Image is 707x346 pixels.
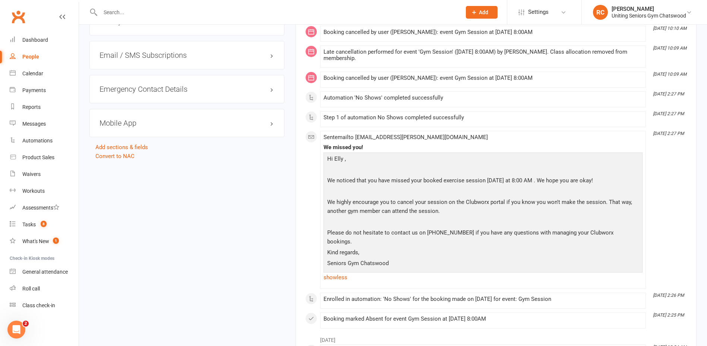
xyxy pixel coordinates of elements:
div: Tasks [22,221,36,227]
i: [DATE] 2:27 PM [653,111,684,116]
p: Hi Elly , [325,154,641,165]
a: People [10,48,79,65]
a: Convert to NAC [95,153,135,160]
p: We highly encourage you to cancel your session on the Clubworx portal if you know you won't make ... [325,198,641,217]
div: Enrolled in automation: 'No Shows' for the booking made on [DATE] for event: Gym Session [323,296,643,302]
a: show less [323,272,643,283]
div: Automations [22,138,53,144]
a: What's New1 [10,233,79,250]
i: [DATE] 2:25 PM [653,312,684,318]
a: Messages [10,116,79,132]
i: [DATE] 10:09 AM [653,45,687,51]
a: Assessments [10,199,79,216]
div: RC [593,5,608,20]
a: General attendance kiosk mode [10,264,79,280]
div: We missed you! [323,144,643,151]
i: [DATE] 10:09 AM [653,72,687,77]
i: [DATE] 2:27 PM [653,91,684,97]
a: Payments [10,82,79,99]
div: Dashboard [22,37,48,43]
a: Calendar [10,65,79,82]
div: People [22,54,39,60]
div: Booking cancelled by user ([PERSON_NAME]): event Gym Session at [DATE] 8:00AM [323,75,643,81]
div: What's New [22,238,49,244]
div: Step 1 of automation No Shows completed successfully [323,114,643,121]
a: Add sections & fields [95,144,148,151]
div: Roll call [22,286,40,292]
i: [DATE] 2:26 PM [653,293,684,298]
button: Add [466,6,498,19]
a: Product Sales [10,149,79,166]
div: Payments [22,87,46,93]
div: Waivers [22,171,41,177]
span: Settings [528,4,549,21]
div: Booking cancelled by user ([PERSON_NAME]): event Gym Session at [DATE] 8:00AM [323,29,643,35]
div: Workouts [22,188,45,194]
a: Reports [10,99,79,116]
div: Booking marked Absent for event Gym Session at [DATE] 8:00AM [323,316,643,322]
div: Automation 'No Shows' completed successfully [323,95,643,101]
a: Dashboard [10,32,79,48]
h3: Mobile App [100,119,274,127]
span: 2 [23,321,29,327]
div: Messages [22,121,46,127]
input: Search... [98,7,456,18]
span: 1 [53,238,59,244]
span: Sent email to [EMAIL_ADDRESS][PERSON_NAME][DOMAIN_NAME] [323,134,488,141]
a: Roll call [10,280,79,297]
div: [PERSON_NAME] [612,6,686,12]
div: Product Sales [22,154,54,160]
a: Waivers [10,166,79,183]
p: Please do not hesitate to contact us on [PHONE_NUMBER] if you have any questions with managing yo... [325,228,641,248]
div: Calendar [22,70,43,76]
a: Class kiosk mode [10,297,79,314]
h3: Emergency Contact Details [100,85,274,93]
div: Uniting Seniors Gym Chatswood [612,12,686,19]
iframe: Intercom live chat [7,321,25,339]
li: [DATE] [305,332,687,344]
h3: Email / SMS Subscriptions [100,51,274,59]
a: Automations [10,132,79,149]
a: Clubworx [9,7,28,26]
p: Kind regards, [325,248,641,259]
p: Seniors Gym Chatswood [325,259,641,270]
div: Assessments [22,205,59,211]
i: [DATE] 10:10 AM [653,26,687,31]
div: Class check-in [22,302,55,308]
div: General attendance [22,269,68,275]
div: Late cancellation performed for event 'Gym Session' ([DATE] 8:00AM) by [PERSON_NAME]. Class alloc... [323,49,643,62]
a: Workouts [10,183,79,199]
a: Tasks 8 [10,216,79,233]
span: Add [479,9,488,15]
p: We noticed that you have missed your booked exercise session [DATE] at 8:00 AM . We hope you are ... [325,176,641,187]
span: 8 [41,221,47,227]
i: [DATE] 2:27 PM [653,131,684,136]
div: Reports [22,104,41,110]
